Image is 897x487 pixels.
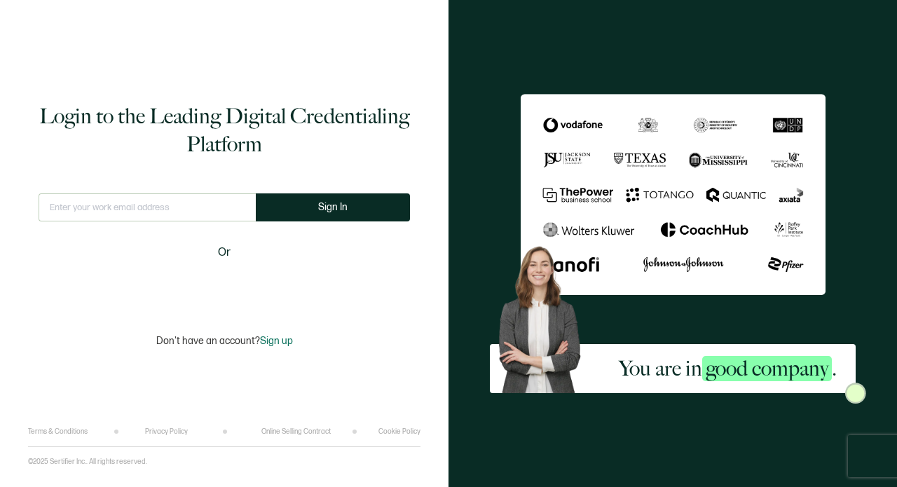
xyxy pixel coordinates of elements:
[39,102,410,158] h1: Login to the Leading Digital Credentialing Platform
[378,427,420,436] a: Cookie Policy
[521,94,826,295] img: Sertifier Login - You are in <span class="strong-h">good company</span>.
[145,427,188,436] a: Privacy Policy
[218,244,231,261] span: Or
[144,270,305,301] div: Sign in with Google. Opens in new tab
[28,458,147,466] p: ©2025 Sertifier Inc.. All rights reserved.
[490,239,600,393] img: Sertifier Login - You are in <span class="strong-h">good company</span>. Hero
[318,202,348,212] span: Sign In
[619,355,837,383] h2: You are in .
[28,427,88,436] a: Terms & Conditions
[256,193,410,221] button: Sign In
[137,270,312,301] iframe: Sign in with Google Button
[39,193,256,221] input: Enter your work email address
[156,335,293,347] p: Don't have an account?
[845,383,866,404] img: Sertifier Login
[702,356,832,381] span: good company
[260,335,293,347] span: Sign up
[261,427,331,436] a: Online Selling Contract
